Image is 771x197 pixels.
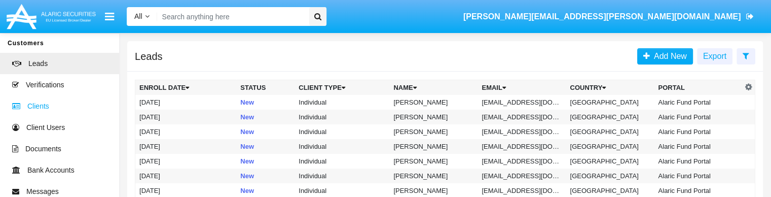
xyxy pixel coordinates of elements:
img: Logo image [5,2,97,31]
span: Verifications [26,80,64,90]
span: Bank Accounts [27,165,75,176]
a: All [127,11,157,22]
a: [PERSON_NAME][EMAIL_ADDRESS][PERSON_NAME][DOMAIN_NAME] [458,3,758,31]
span: Messages [26,186,59,197]
span: All [134,12,142,20]
span: Leads [28,58,48,69]
span: Documents [25,144,61,154]
span: Clients [27,101,49,112]
input: Search [157,7,306,26]
span: [PERSON_NAME][EMAIL_ADDRESS][PERSON_NAME][DOMAIN_NAME] [463,12,741,21]
span: Client Users [26,122,65,133]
